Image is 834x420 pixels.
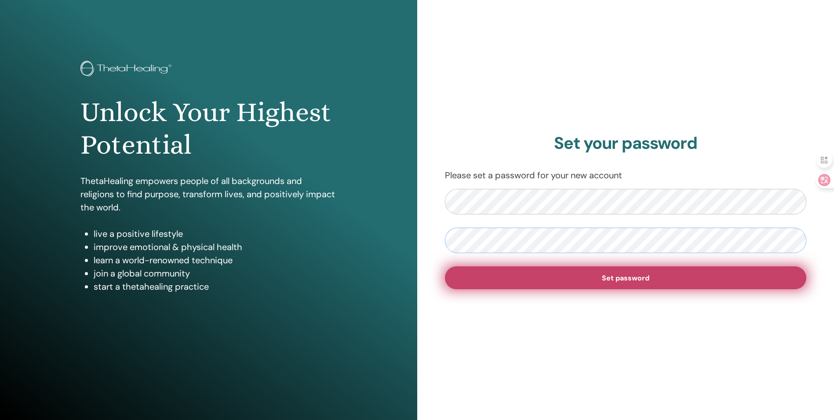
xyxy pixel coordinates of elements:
span: Set password [602,273,649,283]
button: Set password [445,266,807,289]
p: Please set a password for your new account [445,169,807,182]
h2: Set your password [445,133,807,154]
li: improve emotional & physical health [94,240,336,254]
li: join a global community [94,267,336,280]
li: live a positive lifestyle [94,227,336,240]
p: ThetaHealing empowers people of all backgrounds and religions to find purpose, transform lives, a... [80,174,336,214]
li: learn a world-renowned technique [94,254,336,267]
li: start a thetahealing practice [94,280,336,293]
h1: Unlock Your Highest Potential [80,96,336,162]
